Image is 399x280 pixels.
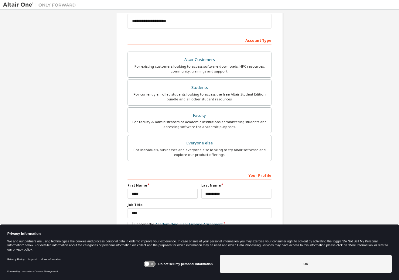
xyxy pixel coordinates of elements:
div: Account Type [128,35,271,45]
img: Altair One [3,2,79,8]
div: Faculty [131,111,268,120]
a: Academic End-User License Agreement [155,222,223,227]
div: For faculty & administrators of academic institutions administering students and accessing softwa... [131,120,268,129]
div: Students [131,83,268,92]
label: Job Title [128,202,271,207]
div: Your Profile [128,170,271,180]
label: Last Name [201,183,271,188]
label: I accept the [128,222,223,227]
div: Everyone else [131,139,268,147]
label: First Name [128,183,198,188]
div: Altair Customers [131,56,268,64]
div: For currently enrolled students looking to access the free Altair Student Edition bundle and all ... [131,92,268,102]
div: For individuals, businesses and everyone else looking to try Altair software and explore our prod... [131,147,268,157]
div: For existing customers looking to access software downloads, HPC resources, community, trainings ... [131,64,268,74]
